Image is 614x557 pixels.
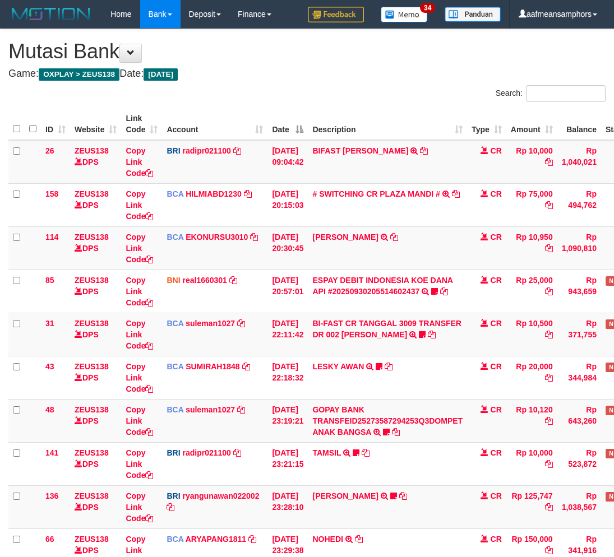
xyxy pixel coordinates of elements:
[428,330,436,339] a: Copy BI-FAST CR TANGGAL 3009 TRANSFER DR 002 ASMANTONI to clipboard
[75,189,109,198] a: ZEUS138
[70,140,121,184] td: DPS
[545,503,553,512] a: Copy Rp 125,747 to clipboard
[491,535,502,544] span: CR
[491,362,502,371] span: CR
[70,183,121,226] td: DPS
[126,319,153,350] a: Copy Link Code
[420,3,435,13] span: 34
[506,485,557,528] td: Rp 125,747
[491,448,502,457] span: CR
[70,399,121,442] td: DPS
[75,448,109,457] a: ZEUS138
[45,146,54,155] span: 26
[8,6,94,22] img: MOTION_logo.png
[70,356,121,399] td: DPS
[308,108,467,140] th: Description: activate to sort column ascending
[126,146,153,178] a: Copy Link Code
[167,405,183,414] span: BCA
[75,491,109,500] a: ZEUS138
[491,405,502,414] span: CR
[182,276,227,285] a: real1660301
[167,491,180,500] span: BRI
[167,362,183,371] span: BCA
[45,405,54,414] span: 48
[506,108,557,140] th: Amount: activate to sort column ascending
[167,535,183,544] span: BCA
[557,485,601,528] td: Rp 1,038,567
[557,356,601,399] td: Rp 344,984
[392,428,400,437] a: Copy GOPAY BANK TRANSFEID25273587294253Q3DOMPET ANAK BANGSA to clipboard
[526,85,606,102] input: Search:
[186,405,235,414] a: suleman1027
[557,140,601,184] td: Rp 1,040,021
[75,233,109,242] a: ZEUS138
[491,146,502,155] span: CR
[186,535,246,544] a: ARYAPANG1811
[162,108,267,140] th: Account: activate to sort column ascending
[545,416,553,425] a: Copy Rp 10,120 to clipboard
[126,276,153,307] a: Copy Link Code
[355,535,363,544] a: Copy NOHEDI to clipboard
[233,146,241,155] a: Copy radipr021100 to clipboard
[390,233,398,242] a: Copy AHMAD AGUSTI to clipboard
[267,140,308,184] td: [DATE] 09:04:42
[557,399,601,442] td: Rp 643,260
[506,356,557,399] td: Rp 20,000
[45,319,54,328] span: 31
[167,503,174,512] a: Copy ryangunawan022002 to clipboard
[70,108,121,140] th: Website: activate to sort column ascending
[312,189,440,198] a: # SWITCHING CR PLAZA MANDI #
[312,405,463,437] a: GOPAY BANK TRANSFEID25273587294253Q3DOMPET ANAK BANGSA
[362,448,370,457] a: Copy TAMSIL to clipboard
[167,448,180,457] span: BRI
[144,68,178,81] span: [DATE]
[491,319,502,328] span: CR
[381,7,428,22] img: Button%20Memo.svg
[491,491,502,500] span: CR
[70,442,121,485] td: DPS
[8,68,606,80] h4: Game: Date:
[70,270,121,313] td: DPS
[557,442,601,485] td: Rp 523,872
[491,189,502,198] span: CR
[186,233,248,242] a: EKONURSU3010
[312,146,408,155] a: BIFAST [PERSON_NAME]
[312,233,378,242] a: [PERSON_NAME]
[312,319,461,339] a: BI-FAST CR TANGGAL 3009 TRANSFER DR 002 [PERSON_NAME]
[385,362,393,371] a: Copy LESKY AWAN to clipboard
[267,226,308,270] td: [DATE] 20:30:45
[244,189,252,198] a: Copy HILMIABD1230 to clipboard
[167,233,183,242] span: BCA
[70,313,121,356] td: DPS
[126,362,153,393] a: Copy Link Code
[545,459,553,468] a: Copy Rp 10,000 to clipboard
[186,189,242,198] a: HILMIABD1230
[545,330,553,339] a: Copy Rp 10,500 to clipboard
[545,546,553,555] a: Copy Rp 150,000 to clipboard
[233,448,241,457] a: Copy radipr021100 to clipboard
[496,85,606,102] label: Search:
[506,140,557,184] td: Rp 10,000
[267,356,308,399] td: [DATE] 22:18:32
[506,226,557,270] td: Rp 10,950
[545,201,553,210] a: Copy Rp 75,000 to clipboard
[182,146,230,155] a: radipr021100
[267,183,308,226] td: [DATE] 20:15:03
[557,183,601,226] td: Rp 494,762
[557,226,601,270] td: Rp 1,090,810
[75,319,109,328] a: ZEUS138
[75,405,109,414] a: ZEUS138
[121,108,162,140] th: Link Code: activate to sort column ascending
[557,313,601,356] td: Rp 371,755
[267,108,308,140] th: Date: activate to sort column descending
[186,362,239,371] a: SUMIRAH1848
[229,276,237,285] a: Copy real1660301 to clipboard
[75,146,109,155] a: ZEUS138
[452,189,460,198] a: Copy # SWITCHING CR PLAZA MANDI # to clipboard
[440,287,448,296] a: Copy ESPAY DEBIT INDONESIA KOE DANA API #20250930205514602437 to clipboard
[267,270,308,313] td: [DATE] 20:57:01
[312,491,378,500] a: [PERSON_NAME]
[45,491,58,500] span: 136
[182,491,259,500] a: ryangunawan022002
[45,448,58,457] span: 141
